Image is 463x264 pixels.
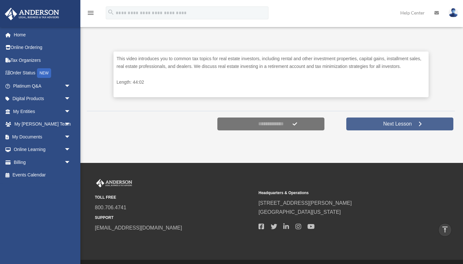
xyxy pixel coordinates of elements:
[5,143,80,156] a: Online Learningarrow_drop_down
[5,169,80,182] a: Events Calendar
[259,209,341,215] a: [GEOGRAPHIC_DATA][US_STATE]
[64,80,77,93] span: arrow_drop_down
[95,214,254,221] small: SUPPORT
[95,225,182,231] a: [EMAIL_ADDRESS][DOMAIN_NAME]
[5,28,80,41] a: Home
[95,194,254,201] small: TOLL FREE
[5,92,80,105] a: Digital Productsarrow_drop_down
[449,8,458,17] img: User Pic
[441,226,449,233] i: vertical_align_top
[64,118,77,131] span: arrow_drop_down
[64,143,77,156] span: arrow_drop_down
[117,55,425,71] p: This video introduces you to common tax topics for real estate investors, including rental and ot...
[378,121,417,127] span: Next Lesson
[259,200,352,206] a: [STREET_ADDRESS][PERSON_NAME]
[5,105,80,118] a: My Entitiesarrow_drop_down
[5,41,80,54] a: Online Ordering
[95,179,133,187] img: Anderson Advisors Platinum Portal
[438,223,452,237] a: vertical_align_top
[37,68,51,78] div: NEW
[87,11,95,17] a: menu
[64,92,77,106] span: arrow_drop_down
[5,156,80,169] a: Billingarrow_drop_down
[117,78,425,86] p: Length: 44:02
[95,205,126,210] a: 800.706.4741
[5,67,80,80] a: Order StatusNEW
[346,118,454,130] a: Next Lesson
[5,118,80,131] a: My [PERSON_NAME] Teamarrow_drop_down
[64,130,77,144] span: arrow_drop_down
[3,8,61,20] img: Anderson Advisors Platinum Portal
[5,54,80,67] a: Tax Organizers
[259,190,418,196] small: Headquarters & Operations
[107,9,114,16] i: search
[5,130,80,143] a: My Documentsarrow_drop_down
[64,105,77,118] span: arrow_drop_down
[64,156,77,169] span: arrow_drop_down
[5,80,80,92] a: Platinum Q&Aarrow_drop_down
[87,9,95,17] i: menu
